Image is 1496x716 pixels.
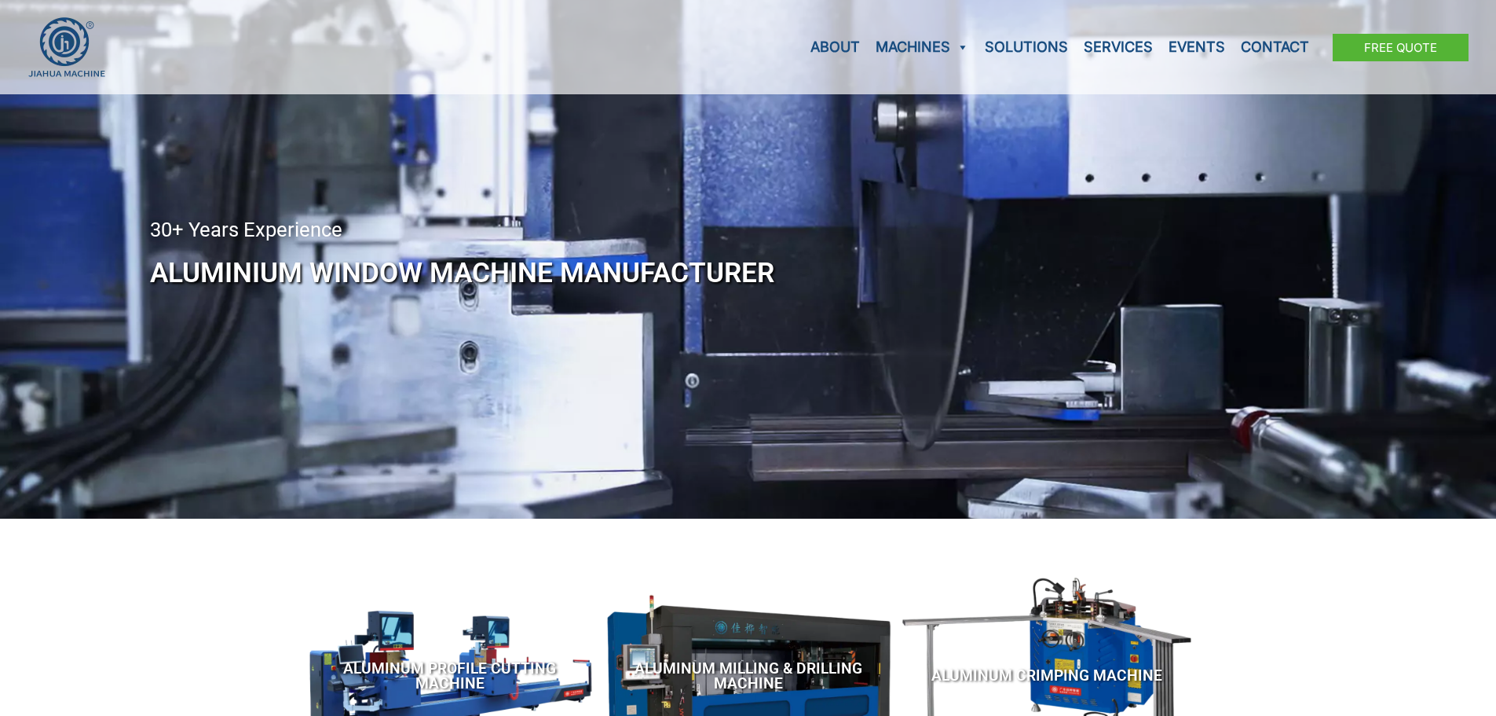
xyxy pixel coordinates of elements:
[150,248,1347,299] h1: Aluminium Window Machine Manufacturer
[27,17,106,78] img: JH Aluminium Window & Door Processing Machines
[309,661,591,691] span: Aluminum Profile Cutting Machine
[931,668,1162,683] span: Aluminum Crimping Machine
[1333,34,1469,61] a: Free Quote
[150,220,1347,241] div: 30+ Years Experience
[607,661,890,691] span: Aluminum Milling & Drilling Machine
